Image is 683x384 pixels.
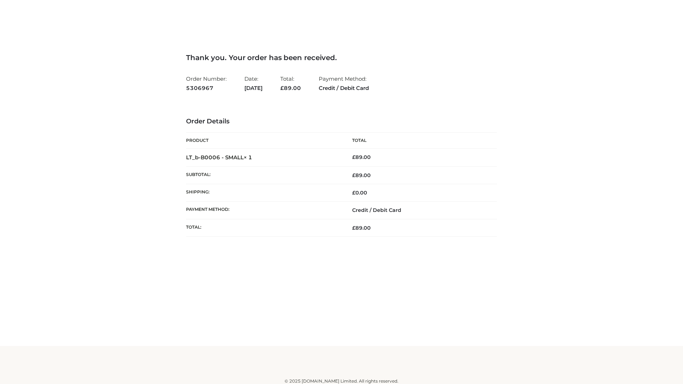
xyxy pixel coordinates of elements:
h3: Thank you. Your order has been received. [186,53,497,62]
strong: LT_b-B0006 - SMALL [186,154,252,161]
h3: Order Details [186,118,497,126]
td: Credit / Debit Card [341,202,497,219]
span: 89.00 [280,85,301,91]
strong: [DATE] [244,84,263,93]
li: Payment Method: [319,73,369,94]
span: £ [352,172,355,178]
span: 89.00 [352,225,371,231]
li: Date: [244,73,263,94]
th: Total [341,133,497,149]
th: Subtotal: [186,166,341,184]
li: Order Number: [186,73,227,94]
th: Payment method: [186,202,341,219]
li: Total: [280,73,301,94]
span: 89.00 [352,172,371,178]
span: £ [280,85,284,91]
strong: × 1 [244,154,252,161]
span: £ [352,225,355,231]
bdi: 89.00 [352,154,371,160]
th: Product [186,133,341,149]
strong: Credit / Debit Card [319,84,369,93]
th: Total: [186,219,341,236]
strong: 5306967 [186,84,227,93]
span: £ [352,190,355,196]
bdi: 0.00 [352,190,367,196]
span: £ [352,154,355,160]
th: Shipping: [186,184,341,202]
